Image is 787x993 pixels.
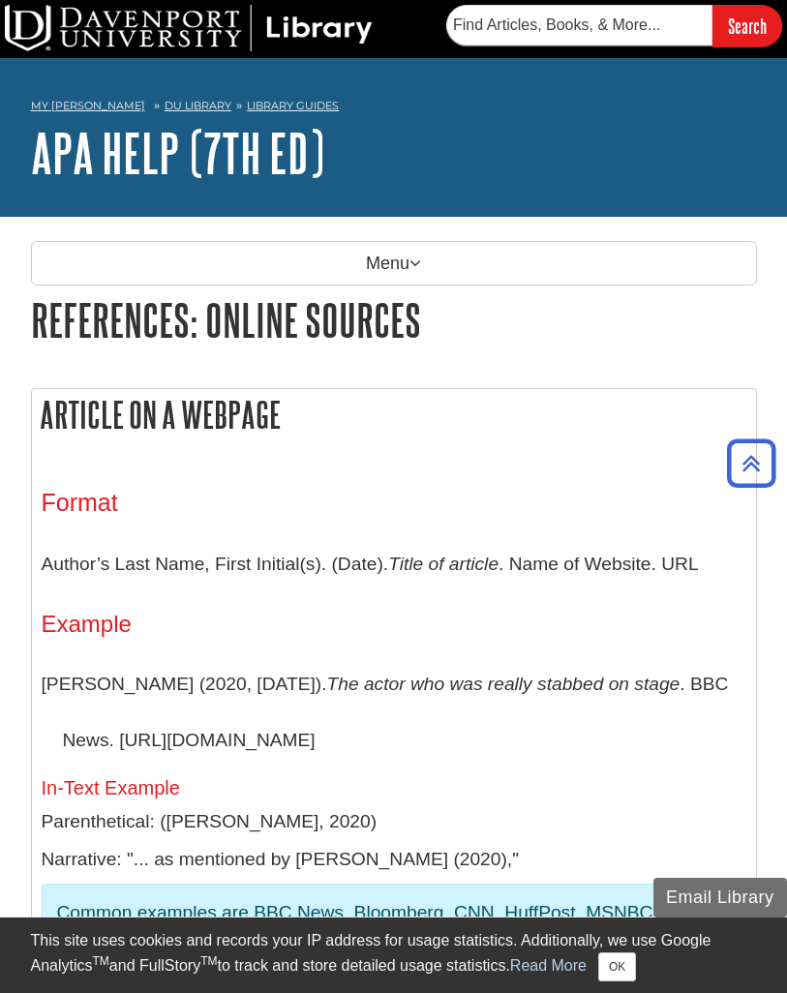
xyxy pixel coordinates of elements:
div: This site uses cookies and records your IP address for usage statistics. Additionally, we use Goo... [31,929,757,981]
h3: Format [42,489,746,517]
h2: Article on a Webpage [32,389,756,440]
p: Menu [31,241,757,286]
sup: TM [200,954,217,968]
a: Library Guides [247,99,339,112]
button: Email Library [653,878,787,918]
input: Find Articles, Books, & More... [446,5,712,45]
p: Common examples are BBC News, Bloomberg, CNN, HuffPost, MSNBC, Reuters, Salon, and Vox. [57,899,731,955]
p: [PERSON_NAME] (2020, [DATE]). . BBC News. [URL][DOMAIN_NAME] [42,656,746,767]
a: Read More [510,957,587,974]
img: DU Library [5,5,373,51]
p: Parenthetical: ([PERSON_NAME], 2020) [42,808,746,836]
nav: breadcrumb [31,93,757,124]
button: Close [598,952,636,981]
h5: In-Text Example [42,777,746,798]
input: Search [712,5,782,46]
a: DU Library [165,99,231,112]
a: My [PERSON_NAME] [31,98,145,114]
h1: References: Online Sources [31,295,757,345]
a: Back to Top [720,450,782,476]
form: Searches DU Library's articles, books, and more [446,5,782,46]
i: Title of article [388,554,499,574]
h4: Example [42,612,746,637]
sup: TM [93,954,109,968]
a: APA Help (7th Ed) [31,123,324,183]
p: Author’s Last Name, First Initial(s). (Date). . Name of Website. URL [42,536,746,592]
p: Narrative: "... as mentioned by [PERSON_NAME] (2020)," [42,846,746,874]
i: The actor who was really stabbed on stage [327,674,681,694]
